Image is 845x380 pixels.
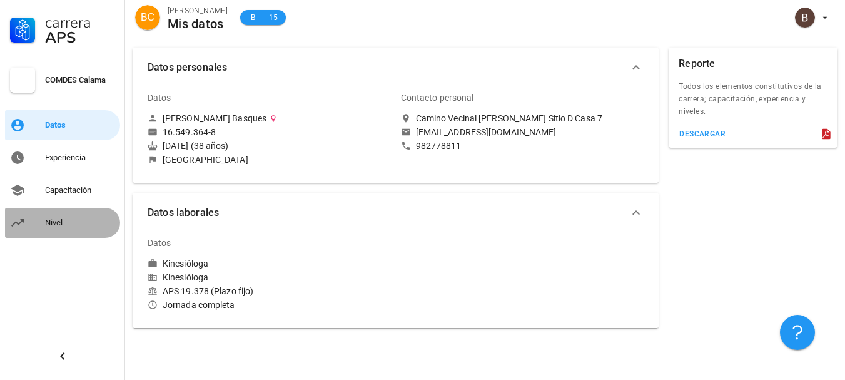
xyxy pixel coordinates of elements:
[168,17,228,31] div: Mis datos
[163,113,266,124] div: [PERSON_NAME] Basques
[133,193,659,233] button: Datos laborales
[148,83,171,113] div: Datos
[133,48,659,88] button: Datos personales
[168,4,228,17] div: [PERSON_NAME]
[268,11,278,24] span: 15
[148,228,171,258] div: Datos
[5,208,120,238] a: Nivel
[669,80,837,125] div: Todos los elementos constitutivos de la carrera; capacitación, experiencia y niveles.
[45,75,115,85] div: COMDES Calama
[416,113,602,124] div: Camino Vecinal [PERSON_NAME] Sitio D Casa 7
[248,11,258,24] span: B
[148,204,629,222] span: Datos laborales
[45,120,115,130] div: Datos
[401,83,474,113] div: Contacto personal
[163,126,216,138] div: 16.549.364-8
[679,130,726,138] div: descargar
[401,113,644,124] a: Camino Vecinal [PERSON_NAME] Sitio D Casa 7
[416,140,462,151] div: 982778811
[45,218,115,228] div: Nivel
[5,110,120,140] a: Datos
[45,185,115,195] div: Capacitación
[148,285,391,297] div: APS 19.378 (Plazo fijo)
[45,30,115,45] div: APS
[679,48,715,80] div: Reporte
[5,143,120,173] a: Experiencia
[795,8,815,28] div: avatar
[148,272,391,283] div: Kinesióloga
[163,258,208,269] div: Kinesióloga
[135,5,160,30] div: avatar
[148,140,391,151] div: [DATE] (38 años)
[148,299,391,311] div: Jornada completa
[45,15,115,30] div: Carrera
[5,175,120,205] a: Capacitación
[45,153,115,163] div: Experiencia
[674,125,731,143] button: descargar
[141,5,154,30] span: BC
[401,140,644,151] a: 982778811
[416,126,557,138] div: [EMAIL_ADDRESS][DOMAIN_NAME]
[163,154,248,165] div: [GEOGRAPHIC_DATA]
[401,126,644,138] a: [EMAIL_ADDRESS][DOMAIN_NAME]
[148,59,629,76] span: Datos personales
